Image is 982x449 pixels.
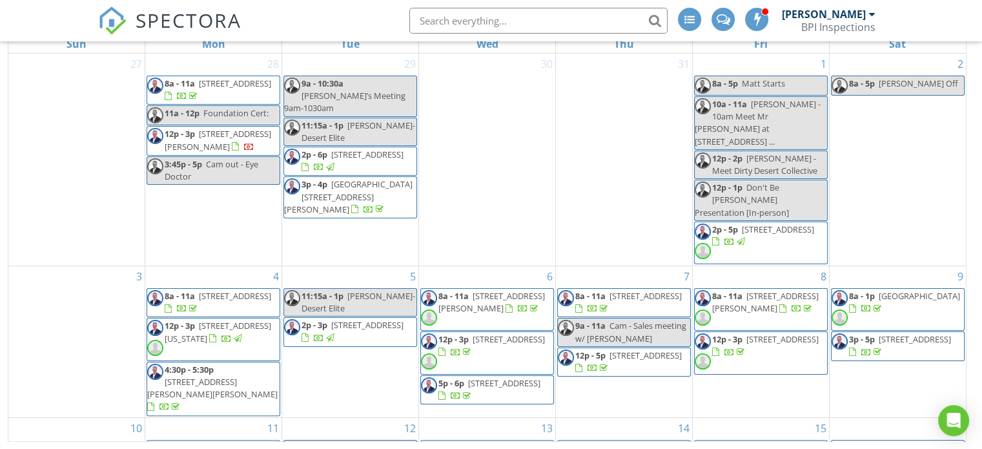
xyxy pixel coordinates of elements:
span: [STREET_ADDRESS] [331,149,404,160]
a: Go to August 10, 2025 [128,418,145,439]
img: img_3107.jpeg [695,98,711,114]
img: default-user-f0147aede5fd5fa78ca7ade42f37bd4542148d508eef1c3d3ea960f66861d68b.jpg [695,243,711,259]
span: [STREET_ADDRESS] [609,350,682,361]
span: [PERSON_NAME]’s Meeting 9am-1030am [284,90,405,114]
span: [STREET_ADDRESS] [609,290,682,302]
a: Go to August 2, 2025 [955,54,966,74]
a: Go to August 11, 2025 [265,418,281,439]
img: img_3107.jpeg [147,78,163,94]
a: 12p - 3p [STREET_ADDRESS][US_STATE] [165,320,271,344]
span: [PERSON_NAME] - 10am Meet Mr [PERSON_NAME] at [STREET_ADDRESS] ... [695,98,821,147]
span: [STREET_ADDRESS] [199,290,271,302]
img: img_3107.jpeg [695,224,711,240]
img: img_3107.jpeg [832,333,848,350]
img: img_3107.jpeg [284,78,300,94]
a: 12p - 5p [STREET_ADDRESS] [575,350,682,373]
a: Tuesday [338,35,362,53]
img: default-user-f0147aede5fd5fa78ca7ade42f37bd4542148d508eef1c3d3ea960f66861d68b.jpg [695,353,711,370]
span: 3p - 4p [302,178,327,190]
a: Go to July 31, 2025 [675,54,692,74]
a: 8a - 11a [STREET_ADDRESS][PERSON_NAME] [694,288,828,331]
td: Go to August 8, 2025 [692,266,829,417]
span: 8a - 5p [712,78,738,89]
a: 8a - 11a [STREET_ADDRESS][PERSON_NAME] [420,288,554,331]
a: Friday [752,35,770,53]
span: [PERSON_NAME] - Meet Dirty Desert Collective [712,152,817,176]
a: 8a - 1p [GEOGRAPHIC_DATA] [831,288,965,331]
img: img_3107.jpeg [147,158,163,174]
span: [STREET_ADDRESS][PERSON_NAME][PERSON_NAME] [147,376,278,400]
img: default-user-f0147aede5fd5fa78ca7ade42f37bd4542148d508eef1c3d3ea960f66861d68b.jpg [421,353,437,370]
span: 10a - 11a [712,98,747,110]
a: 3p - 5p [STREET_ADDRESS] [831,331,965,360]
a: Go to August 4, 2025 [271,266,281,287]
img: img_3107.jpeg [147,107,163,123]
span: 8a - 1p [849,290,875,302]
a: Go to July 28, 2025 [265,54,281,74]
a: 5p - 6p [STREET_ADDRESS] [420,375,554,404]
img: img_3107.jpeg [421,333,437,350]
span: Matt Starts [742,78,785,89]
img: default-user-f0147aede5fd5fa78ca7ade42f37bd4542148d508eef1c3d3ea960f66861d68b.jpg [421,309,437,326]
a: Sunday [64,35,89,53]
span: [GEOGRAPHIC_DATA][STREET_ADDRESS][PERSON_NAME] [284,178,413,214]
span: 5p - 6p [438,377,464,389]
td: Go to August 2, 2025 [829,54,966,266]
span: 8a - 11a [712,290,742,302]
span: [STREET_ADDRESS][PERSON_NAME] [165,128,271,152]
span: Cam - Sales meeting w/ [PERSON_NAME] [575,320,686,344]
a: Go to August 1, 2025 [818,54,829,74]
a: Saturday [886,35,908,53]
a: 8a - 11a [STREET_ADDRESS][PERSON_NAME] [438,290,545,314]
div: BPI Inspections [801,21,875,34]
span: [STREET_ADDRESS] [473,333,545,345]
span: 11:15a - 1p [302,120,343,131]
div: [PERSON_NAME] [782,8,866,21]
img: img_3107.jpeg [695,78,711,94]
span: 3:45p - 5p [165,158,202,170]
img: img_3107.jpeg [147,320,163,336]
a: Go to August 7, 2025 [681,266,692,287]
img: The Best Home Inspection Software - Spectora [98,6,127,35]
td: Go to August 5, 2025 [282,266,419,417]
td: Go to August 1, 2025 [692,54,829,266]
img: img_3107.jpeg [284,290,300,306]
a: 5p - 6p [STREET_ADDRESS] [438,377,540,401]
span: 8a - 11a [165,78,195,89]
span: 9a - 10:30a [302,78,343,89]
a: Go to August 13, 2025 [538,418,555,439]
span: [STREET_ADDRESS] [742,224,814,235]
span: 12p - 5p [575,350,606,361]
a: Go to August 5, 2025 [407,266,418,287]
img: default-user-f0147aede5fd5fa78ca7ade42f37bd4542148d508eef1c3d3ea960f66861d68b.jpg [832,309,848,326]
span: [STREET_ADDRESS] [199,78,271,89]
a: Wednesday [473,35,500,53]
span: [PERSON_NAME]- Desert Elite [302,120,415,143]
img: img_3107.jpeg [695,290,711,306]
img: img_3107.jpeg [832,78,848,94]
img: img_3107.jpeg [284,120,300,136]
img: img_3107.jpeg [147,290,163,306]
input: Search everything... [409,8,668,34]
a: 12p - 3p [STREET_ADDRESS] [438,333,545,357]
a: Go to August 12, 2025 [402,418,418,439]
a: 8a - 11a [STREET_ADDRESS] [147,76,280,105]
a: Go to August 8, 2025 [818,266,829,287]
a: SPECTORA [98,17,241,45]
span: 8a - 11a [575,290,606,302]
img: img_3107.jpeg [695,182,711,198]
img: img_3107.jpeg [695,333,711,350]
a: 3p - 4p [GEOGRAPHIC_DATA][STREET_ADDRESS][PERSON_NAME] [283,176,417,218]
img: img_3107.jpeg [558,290,574,306]
span: [PERSON_NAME]- Desert Elite [302,290,415,314]
a: 8a - 11a [STREET_ADDRESS][PERSON_NAME] [712,290,819,314]
img: default-user-f0147aede5fd5fa78ca7ade42f37bd4542148d508eef1c3d3ea960f66861d68b.jpg [695,309,711,326]
a: Go to July 27, 2025 [128,54,145,74]
a: Go to August 15, 2025 [812,418,829,439]
a: Go to August 9, 2025 [955,266,966,287]
td: Go to July 30, 2025 [419,54,556,266]
img: img_3107.jpeg [558,350,574,366]
span: 11:15a - 1p [302,290,343,302]
span: 2p - 5p [712,224,738,235]
a: Go to August 6, 2025 [544,266,555,287]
